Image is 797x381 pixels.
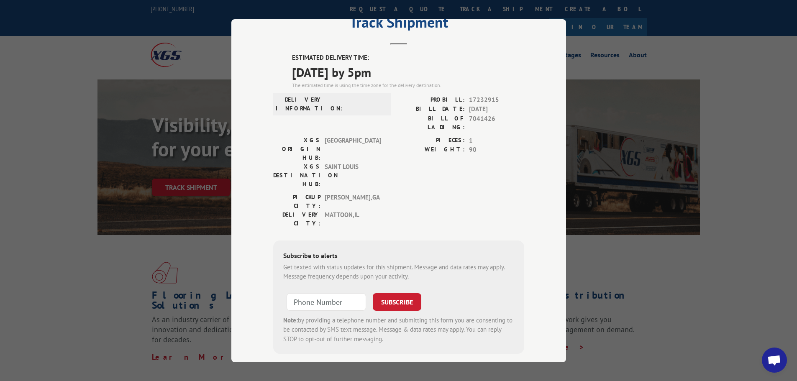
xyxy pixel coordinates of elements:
[399,136,465,145] label: PIECES:
[325,210,381,228] span: MATTOON , IL
[283,262,514,281] div: Get texted with status updates for this shipment. Message and data rates may apply. Message frequ...
[325,162,381,188] span: SAINT LOUIS
[469,105,524,114] span: [DATE]
[292,62,524,81] span: [DATE] by 5pm
[292,53,524,63] label: ESTIMATED DELIVERY TIME:
[283,315,514,344] div: by providing a telephone number and submitting this form you are consenting to be contacted by SM...
[399,145,465,155] label: WEIGHT:
[287,293,366,310] input: Phone Number
[273,162,320,188] label: XGS DESTINATION HUB:
[273,192,320,210] label: PICKUP CITY:
[283,316,298,324] strong: Note:
[469,114,524,131] span: 7041426
[469,145,524,155] span: 90
[276,95,323,113] label: DELIVERY INFORMATION:
[469,95,524,105] span: 17232915
[469,136,524,145] span: 1
[762,348,787,373] div: Open chat
[283,250,514,262] div: Subscribe to alerts
[399,105,465,114] label: BILL DATE:
[273,16,524,32] h2: Track Shipment
[325,192,381,210] span: [PERSON_NAME] , GA
[399,114,465,131] label: BILL OF LADING:
[273,210,320,228] label: DELIVERY CITY:
[399,95,465,105] label: PROBILL:
[292,81,524,89] div: The estimated time is using the time zone for the delivery destination.
[373,293,421,310] button: SUBSCRIBE
[325,136,381,162] span: [GEOGRAPHIC_DATA]
[273,136,320,162] label: XGS ORIGIN HUB:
